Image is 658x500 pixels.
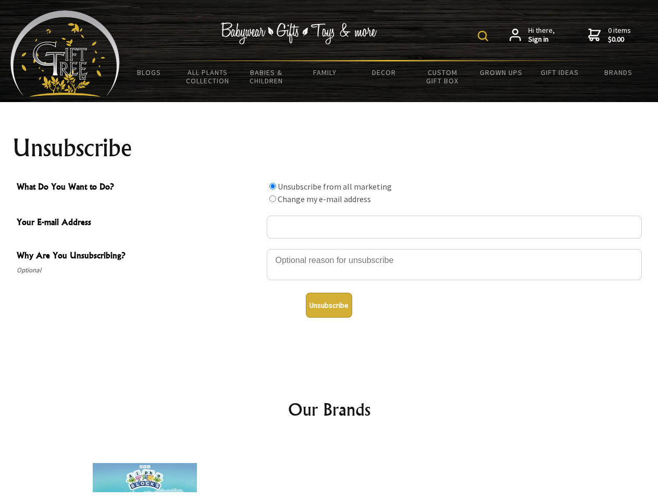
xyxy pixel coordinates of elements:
[17,249,262,264] span: Why Are You Unsubscribing?
[588,26,631,44] a: 0 items$0.00
[269,183,276,190] input: What Do You Want to Do?
[13,135,646,160] h1: Unsubscribe
[608,26,631,44] span: 0 items
[589,61,648,83] a: Brands
[354,61,413,83] a: Decor
[306,293,352,318] button: Unsubscribe
[17,264,262,277] span: Optional
[471,61,530,83] a: Grown Ups
[120,61,179,83] a: BLOGS
[267,249,642,280] textarea: Why Are You Unsubscribing?
[269,195,276,202] input: What Do You Want to Do?
[528,35,555,44] strong: Sign in
[278,181,392,192] label: Unsubscribe from all marketing
[413,61,472,92] a: Custom Gift Box
[10,10,120,97] img: Babyware - Gifts - Toys and more...
[478,31,488,41] img: product search
[296,61,355,83] a: Family
[267,216,642,239] input: Your E-mail Address
[528,26,555,44] span: Hi there,
[17,180,262,195] span: What Do You Want to Do?
[237,61,296,92] a: Babies & Children
[530,61,589,83] a: Gift Ideas
[510,26,555,44] a: Hi there,Sign in
[179,61,238,92] a: All Plants Collection
[221,22,377,44] img: Babywear - Gifts - Toys & more
[608,35,631,44] strong: $0.00
[21,397,638,422] h2: Our Brands
[278,194,371,204] label: Change my e-mail address
[17,216,262,231] span: Your E-mail Address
